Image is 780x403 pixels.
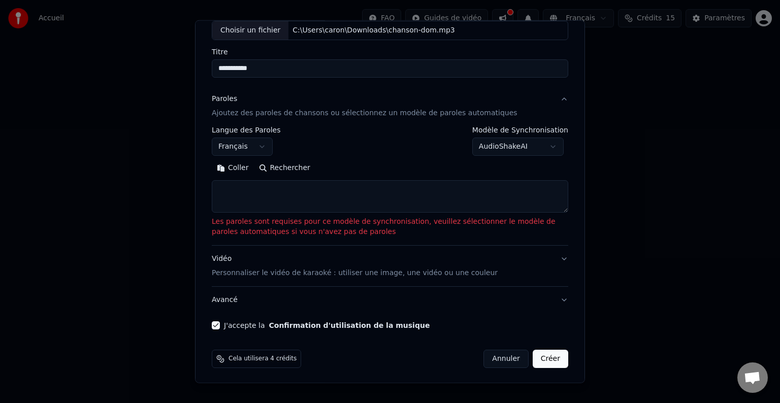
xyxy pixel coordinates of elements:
div: ParolesAjoutez des paroles de chansons ou sélectionnez un modèle de paroles automatiques [212,126,568,245]
button: Coller [212,160,254,176]
div: C:\Users\caron\Downloads\chanson-dom.mp3 [288,25,459,36]
label: Titre [212,48,568,55]
div: Paroles [212,94,237,104]
button: ParolesAjoutez des paroles de chansons ou sélectionnez un modèle de paroles automatiques [212,86,568,126]
p: Personnaliser le vidéo de karaoké : utiliser une image, une vidéo ou une couleur [212,268,498,278]
button: Annuler [483,350,528,368]
div: Vidéo [212,254,498,278]
span: Cela utilisera 4 crédits [229,355,297,363]
p: Les paroles sont requises pour ce modèle de synchronisation, veuillez sélectionner le modèle de p... [212,217,568,237]
button: Créer [533,350,568,368]
button: VidéoPersonnaliser le vidéo de karaoké : utiliser une image, une vidéo ou une couleur [212,246,568,286]
p: Ajoutez des paroles de chansons ou sélectionnez un modèle de paroles automatiques [212,108,517,118]
button: Rechercher [254,160,315,176]
label: Langue des Paroles [212,126,281,133]
div: Choisir un fichier [212,21,288,40]
button: J'accepte la [269,322,430,329]
label: J'accepte la [224,322,430,329]
label: Modèle de Synchronisation [472,126,568,133]
button: Avancé [212,287,568,313]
